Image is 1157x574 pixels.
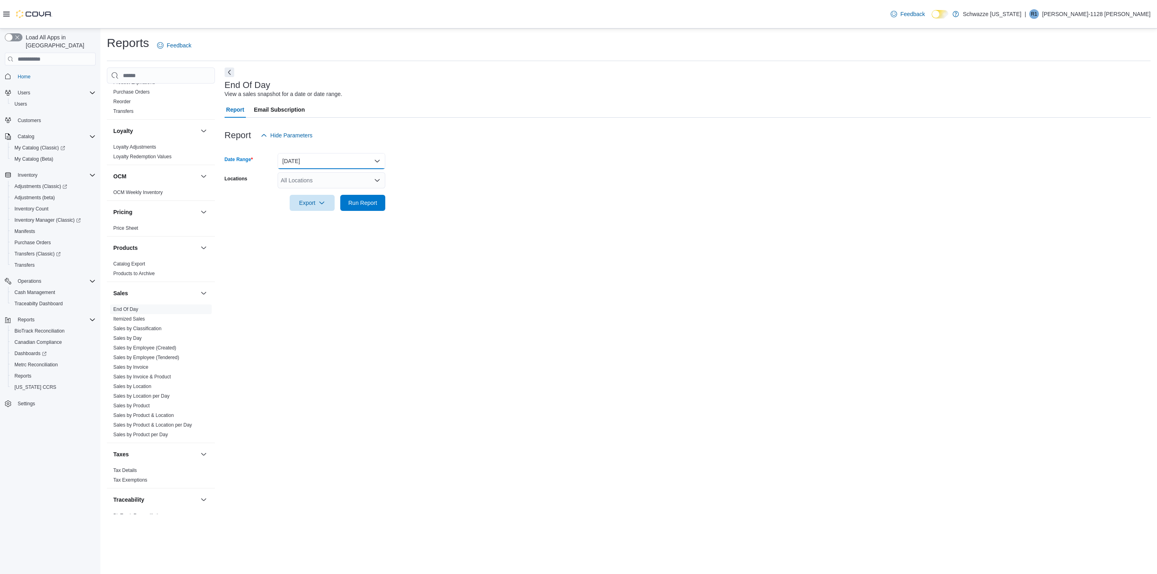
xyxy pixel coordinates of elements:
span: Traceabilty Dashboard [11,299,96,308]
span: Catalog [14,132,96,141]
a: Traceabilty Dashboard [11,299,66,308]
h3: Report [225,131,251,140]
span: Operations [18,278,41,284]
span: R1 [1031,9,1037,19]
button: OCM [199,172,209,181]
h3: OCM [113,172,127,180]
a: Catalog Export [113,261,145,267]
button: Inventory [14,170,41,180]
span: Export [294,195,330,211]
a: My Catalog (Beta) [11,154,57,164]
button: Adjustments (beta) [8,192,99,203]
a: Canadian Compliance [11,337,65,347]
span: Sales by Product & Location per Day [113,422,192,428]
p: Schwazze [US_STATE] [963,9,1022,19]
span: Metrc Reconciliation [14,362,58,368]
a: Sales by Employee (Created) [113,345,176,351]
a: Feedback [887,6,928,22]
a: Loyalty Adjustments [113,144,156,150]
a: Transfers [113,108,133,114]
button: Reports [2,314,99,325]
button: [DATE] [278,153,385,169]
label: Locations [225,176,247,182]
span: Dashboards [14,350,47,357]
span: Transfers [11,260,96,270]
a: Inventory Count [11,204,52,214]
input: Dark Mode [932,10,948,18]
button: Inventory [2,170,99,181]
button: Traceability [199,495,209,505]
button: Traceability [113,496,197,504]
span: Sales by Product & Location [113,412,174,419]
a: Sales by Invoice & Product [113,374,171,380]
a: Transfers (Classic) [8,248,99,259]
span: Metrc Reconciliation [11,360,96,370]
h1: Reports [107,35,149,51]
button: Catalog [14,132,37,141]
button: Traceabilty Dashboard [8,298,99,309]
button: Pricing [199,207,209,217]
span: Inventory [18,172,37,178]
span: Home [18,74,31,80]
span: Transfers [14,262,35,268]
span: Canadian Compliance [14,339,62,345]
span: Customers [14,115,96,125]
span: Purchase Orders [14,239,51,246]
a: Tax Details [113,468,137,473]
span: OCM Weekly Inventory [113,189,163,196]
a: Loyalty Redemption Values [113,154,172,159]
div: Loyalty [107,142,215,165]
p: | [1024,9,1026,19]
a: Products to Archive [113,271,155,276]
span: My Catalog (Beta) [11,154,96,164]
h3: Sales [113,289,128,297]
span: My Catalog (Classic) [14,145,65,151]
span: BioTrack Reconciliation [14,328,65,334]
button: My Catalog (Beta) [8,153,99,165]
button: Hide Parameters [258,127,316,143]
span: Email Subscription [254,102,305,118]
span: Sales by Classification [113,325,161,332]
div: Rebekah-1128 Castillo [1029,9,1039,19]
a: Sales by Product & Location [113,413,174,418]
h3: End Of Day [225,80,270,90]
span: Reports [11,371,96,381]
a: [US_STATE] CCRS [11,382,59,392]
a: My Catalog (Classic) [11,143,68,153]
span: Adjustments (beta) [14,194,55,201]
h3: Loyalty [113,127,133,135]
a: Dashboards [8,348,99,359]
button: BioTrack Reconciliation [8,325,99,337]
a: Transfers (Classic) [11,249,64,259]
a: Sales by Invoice [113,364,148,370]
span: Inventory Count [14,206,49,212]
span: Tax Details [113,467,137,474]
img: Cova [16,10,52,18]
span: Users [18,90,30,96]
span: Purchase Orders [113,89,150,95]
span: Manifests [11,227,96,236]
span: Products to Archive [113,270,155,277]
span: Hide Parameters [270,131,313,139]
span: Cash Management [11,288,96,297]
span: Operations [14,276,96,286]
button: Loyalty [113,127,197,135]
span: Load All Apps in [GEOGRAPHIC_DATA] [22,33,96,49]
span: Reorder [113,98,131,105]
span: Report [226,102,244,118]
a: Adjustments (Classic) [11,182,70,191]
span: Loyalty Redemption Values [113,153,172,160]
a: Settings [14,399,38,409]
span: My Catalog (Beta) [14,156,53,162]
span: Users [11,99,96,109]
span: Sales by Product [113,402,150,409]
button: Taxes [113,450,197,458]
span: Sales by Employee (Tendered) [113,354,179,361]
button: Users [2,87,99,98]
span: Itemized Sales [113,316,145,322]
a: Sales by Product [113,403,150,409]
label: Date Range [225,156,253,163]
a: Reports [11,371,35,381]
nav: Complex example [5,67,96,430]
button: Cash Management [8,287,99,298]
